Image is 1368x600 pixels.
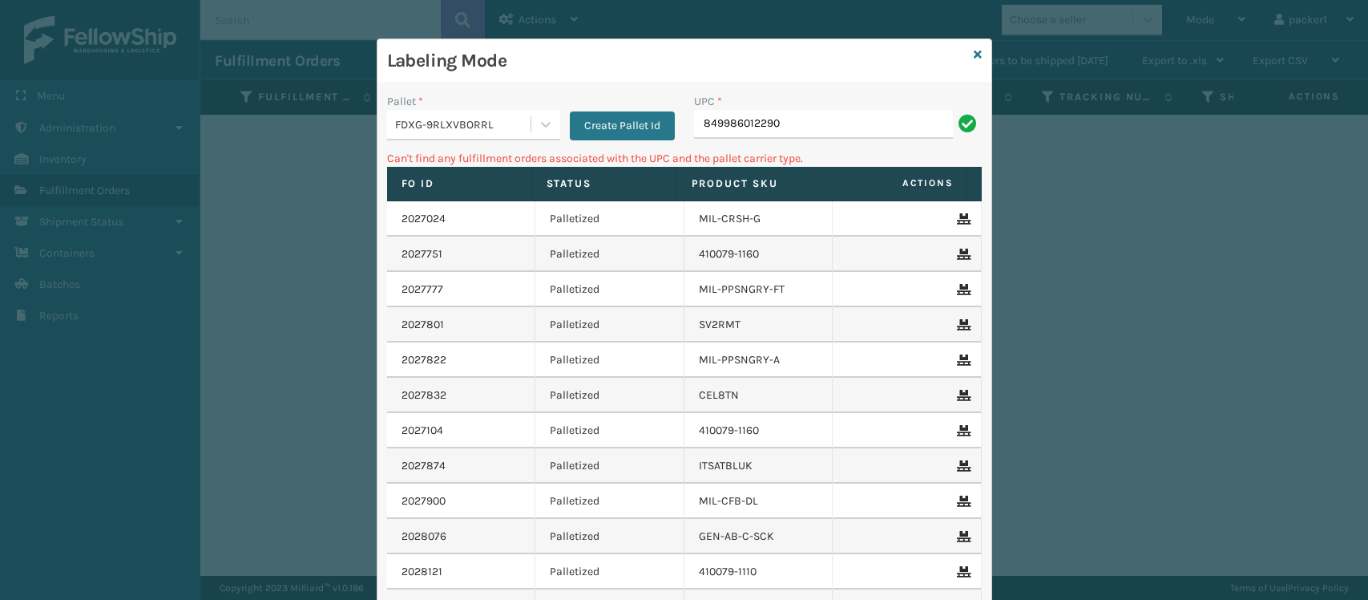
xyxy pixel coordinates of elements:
[957,566,966,578] i: Remove From Pallet
[957,460,966,472] i: Remove From Pallet
[535,272,684,307] td: Palletized
[694,93,722,110] label: UPC
[535,343,684,378] td: Palletized
[957,496,966,507] i: Remove From Pallet
[692,176,807,191] label: Product SKU
[684,343,833,378] td: MIL-PPSNGRY-A
[402,423,443,439] a: 2027104
[535,448,684,484] td: Palletized
[957,425,966,436] i: Remove From Pallet
[827,170,963,197] span: Actions
[402,529,446,545] a: 2028076
[402,317,444,333] a: 2027801
[957,355,966,366] i: Remove From Pallet
[535,519,684,554] td: Palletized
[535,413,684,448] td: Palletized
[684,272,833,307] td: MIL-PPSNGRY-FT
[402,458,446,474] a: 2027874
[402,387,446,403] a: 2027832
[684,201,833,237] td: MIL-CRSH-G
[684,484,833,519] td: MIL-CFB-DL
[402,211,446,227] a: 2027024
[387,93,423,110] label: Pallet
[535,201,684,237] td: Palletized
[402,352,446,368] a: 2027822
[684,413,833,448] td: 410079-1160
[684,519,833,554] td: GEN-AB-C-SCK
[535,484,684,519] td: Palletized
[957,390,966,401] i: Remove From Pallet
[402,564,442,580] a: 2028121
[684,554,833,590] td: 410079-1110
[535,378,684,413] td: Palletized
[684,378,833,413] td: CEL8TN
[402,246,442,262] a: 2027751
[957,531,966,542] i: Remove From Pallet
[402,493,446,509] a: 2027900
[957,284,966,295] i: Remove From Pallet
[684,237,833,272] td: 410079-1160
[535,554,684,590] td: Palletized
[957,249,966,260] i: Remove From Pallet
[387,150,982,167] p: Can't find any fulfillment orders associated with the UPC and the pallet carrier type.
[957,213,966,225] i: Remove From Pallet
[535,237,684,272] td: Palletized
[547,176,662,191] label: Status
[387,49,967,73] h3: Labeling Mode
[535,307,684,343] td: Palletized
[395,116,532,133] div: FDXG-9RLXVBORRL
[570,111,675,140] button: Create Pallet Id
[402,282,443,298] a: 2027777
[684,448,833,484] td: ITSATBLUK
[402,176,517,191] label: Fo Id
[957,319,966,330] i: Remove From Pallet
[684,307,833,343] td: SV2RMT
